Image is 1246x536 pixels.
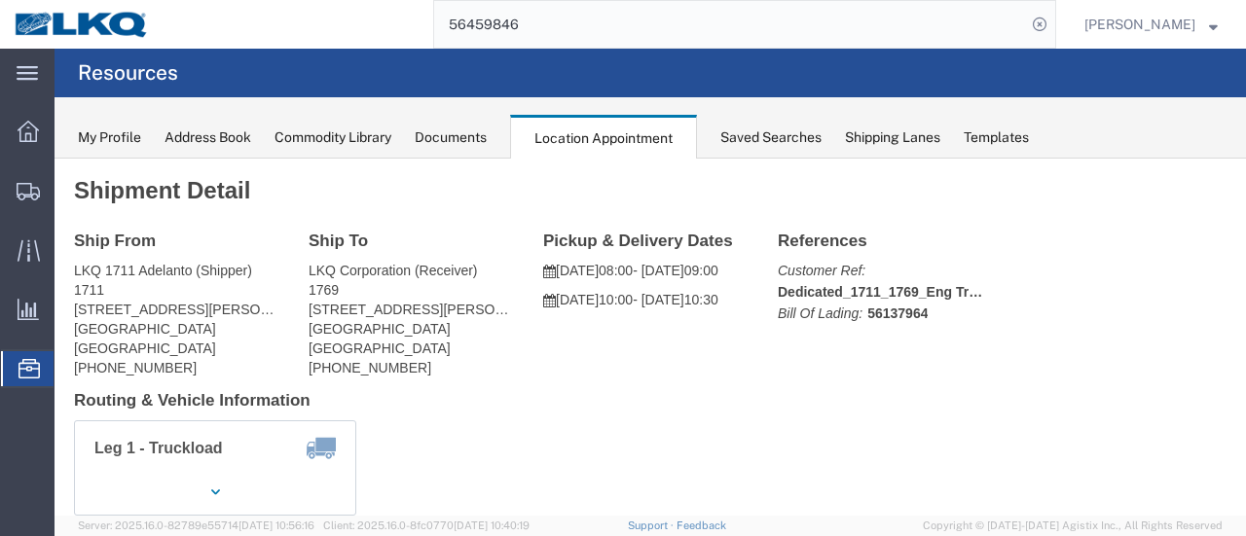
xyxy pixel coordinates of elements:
span: Marc Metzger [1084,14,1195,35]
a: Feedback [677,519,726,531]
div: Saved Searches [720,127,822,148]
a: Support [628,519,677,531]
div: My Profile [78,127,141,148]
div: Address Book [165,127,251,148]
img: logo [14,10,150,39]
span: Client: 2025.16.0-8fc0770 [323,519,530,531]
span: [DATE] 10:40:19 [454,519,530,531]
div: Documents [415,127,487,148]
div: Templates [964,127,1029,148]
div: Commodity Library [275,127,391,148]
button: [PERSON_NAME] [1083,13,1219,36]
h4: Resources [78,49,178,97]
span: Copyright © [DATE]-[DATE] Agistix Inc., All Rights Reserved [923,518,1223,534]
div: Location Appointment [510,115,697,160]
input: Search for shipment number, reference number [434,1,1026,48]
span: Server: 2025.16.0-82789e55714 [78,519,314,531]
iframe: FS Legacy Container [55,159,1246,516]
span: [DATE] 10:56:16 [238,519,314,531]
div: Shipping Lanes [845,127,940,148]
